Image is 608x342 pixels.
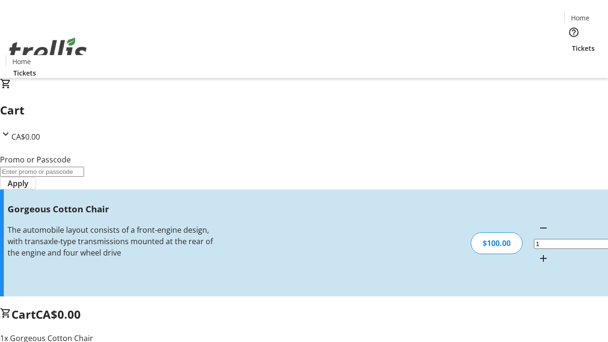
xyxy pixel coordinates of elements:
[36,306,81,322] span: CA$0.00
[564,23,583,42] button: Help
[6,27,90,75] img: Orient E2E Organization snFSWMUpU5's Logo
[572,43,595,53] span: Tickets
[8,224,215,258] div: The automobile layout consists of a front-engine design, with transaxle-type transmissions mounte...
[6,68,44,78] a: Tickets
[8,202,215,216] h3: Gorgeous Cotton Chair
[6,57,37,66] a: Home
[564,43,602,53] a: Tickets
[534,249,553,268] button: Increment by one
[8,178,28,189] span: Apply
[12,57,31,66] span: Home
[471,232,522,254] div: $100.00
[571,13,589,23] span: Home
[564,53,583,72] button: Cart
[534,218,553,237] button: Decrement by one
[565,13,595,23] a: Home
[11,132,40,142] span: CA$0.00
[13,68,36,78] span: Tickets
